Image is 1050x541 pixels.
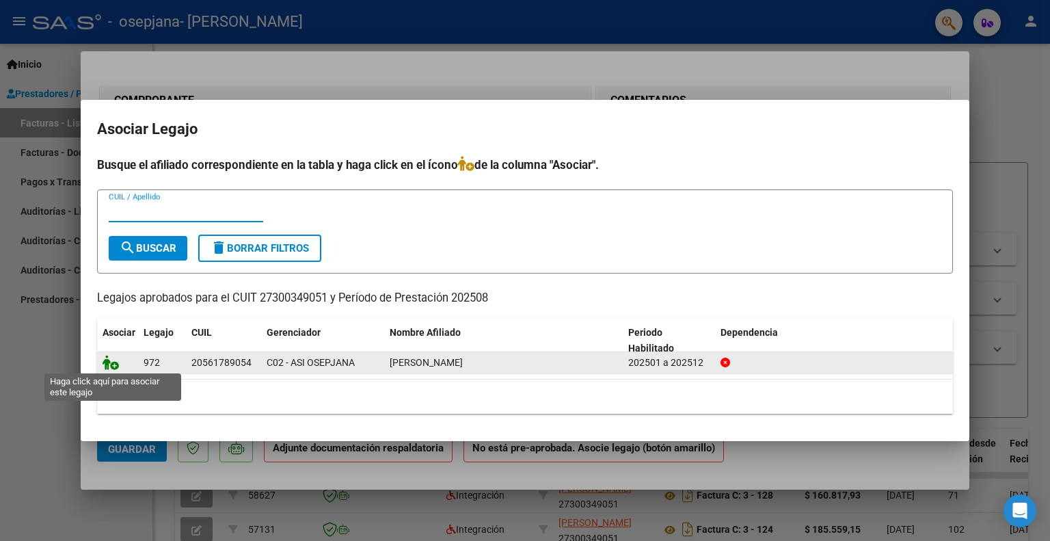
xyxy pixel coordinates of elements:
[109,236,187,261] button: Buscar
[267,327,321,338] span: Gerenciador
[628,327,674,354] span: Periodo Habilitado
[198,235,321,262] button: Borrar Filtros
[384,318,623,363] datatable-header-cell: Nombre Afiliado
[97,290,953,307] p: Legajos aprobados para el CUIT 27300349051 y Período de Prestación 202508
[97,380,953,414] div: 1 registros
[103,327,135,338] span: Asociar
[390,327,461,338] span: Nombre Afiliado
[191,355,252,371] div: 20561789054
[261,318,384,363] datatable-header-cell: Gerenciador
[120,242,176,254] span: Buscar
[211,239,227,256] mat-icon: delete
[1004,494,1036,527] div: Open Intercom Messenger
[97,156,953,174] h4: Busque el afiliado correspondiente en la tabla y haga click en el ícono de la columna "Asociar".
[186,318,261,363] datatable-header-cell: CUIL
[97,318,138,363] datatable-header-cell: Asociar
[390,357,463,368] span: MARIÑO MARCOS TOBIAS
[97,116,953,142] h2: Asociar Legajo
[721,327,778,338] span: Dependencia
[623,318,715,363] datatable-header-cell: Periodo Habilitado
[120,239,136,256] mat-icon: search
[715,318,954,363] datatable-header-cell: Dependencia
[144,357,160,368] span: 972
[138,318,186,363] datatable-header-cell: Legajo
[211,242,309,254] span: Borrar Filtros
[267,357,355,368] span: C02 - ASI OSEPJANA
[628,355,710,371] div: 202501 a 202512
[144,327,174,338] span: Legajo
[191,327,212,338] span: CUIL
